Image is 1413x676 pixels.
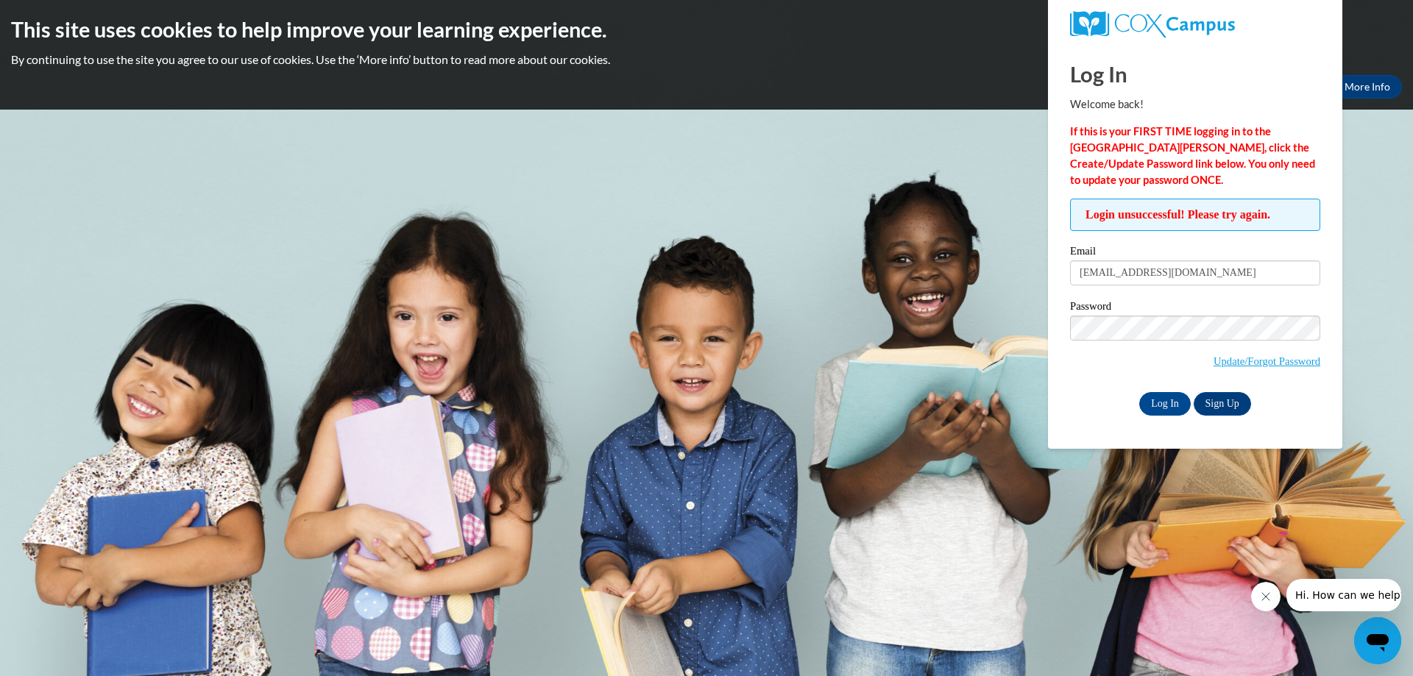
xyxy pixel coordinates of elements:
[1070,59,1320,89] h1: Log In
[1070,125,1315,186] strong: If this is your FIRST TIME logging in to the [GEOGRAPHIC_DATA][PERSON_NAME], click the Create/Upd...
[9,10,119,22] span: Hi. How can we help?
[1070,301,1320,316] label: Password
[1070,96,1320,113] p: Welcome back!
[1070,11,1320,38] a: COX Campus
[1139,392,1191,416] input: Log In
[11,15,1402,44] h2: This site uses cookies to help improve your learning experience.
[1214,355,1320,367] a: Update/Forgot Password
[1354,617,1401,664] iframe: Button to launch messaging window
[1194,392,1251,416] a: Sign Up
[1251,582,1281,611] iframe: Close message
[1070,199,1320,231] span: Login unsuccessful! Please try again.
[1286,579,1401,611] iframe: Message from company
[1070,246,1320,260] label: Email
[11,51,1402,68] p: By continuing to use the site you agree to our use of cookies. Use the ‘More info’ button to read...
[1333,75,1402,99] a: More Info
[1070,11,1235,38] img: COX Campus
